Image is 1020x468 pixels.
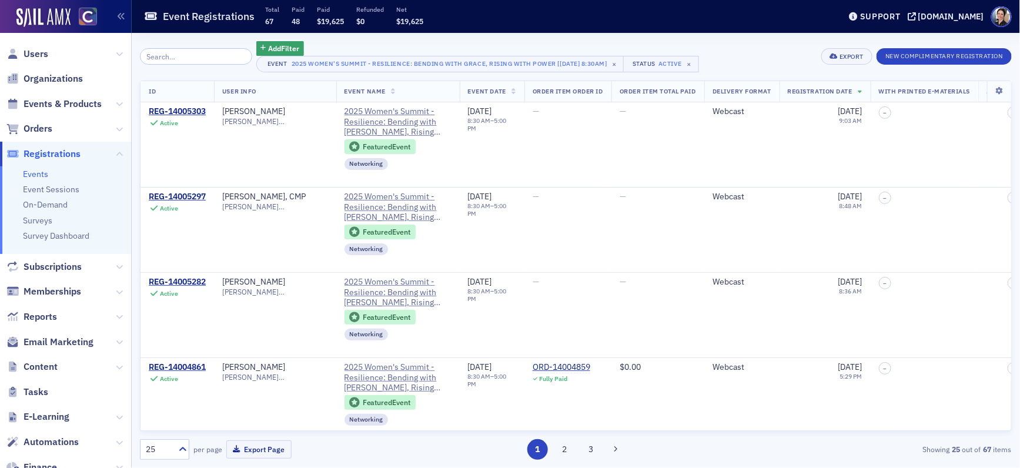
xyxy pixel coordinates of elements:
[581,439,601,460] button: 3
[468,288,516,303] div: –
[345,192,452,223] a: 2025 Women's Summit - Resilience: Bending with [PERSON_NAME], Rising with Power
[981,444,994,454] strong: 67
[79,8,97,26] img: SailAMX
[468,202,507,218] time: 5:00 PM
[265,5,279,14] p: Total
[265,60,290,68] div: Event
[713,362,771,373] div: Webcast
[222,373,328,382] span: [PERSON_NAME][EMAIL_ADDRESS][DOMAIN_NAME]
[24,122,52,135] span: Orders
[268,43,299,54] span: Add Filter
[620,191,626,202] span: —
[222,106,285,117] a: [PERSON_NAME]
[363,143,411,150] div: Featured Event
[730,444,1012,454] div: Showing out of items
[222,192,306,202] div: [PERSON_NAME], CMP
[840,54,864,60] div: Export
[222,117,328,126] span: [PERSON_NAME][EMAIL_ADDRESS][DOMAIN_NAME]
[222,277,285,288] div: [PERSON_NAME]
[16,8,71,27] img: SailAMX
[24,285,81,298] span: Memberships
[838,362,862,372] span: [DATE]
[468,202,516,218] div: –
[468,362,492,372] span: [DATE]
[23,199,68,210] a: On-Demand
[222,362,285,373] a: [PERSON_NAME]
[533,106,539,116] span: —
[883,280,887,287] span: –
[6,386,48,399] a: Tasks
[160,205,178,212] div: Active
[24,336,93,349] span: Email Marketing
[468,87,506,95] span: Event Date
[468,287,491,295] time: 8:30 AM
[160,119,178,127] div: Active
[6,360,58,373] a: Content
[356,5,384,14] p: Refunded
[950,444,962,454] strong: 25
[468,287,507,303] time: 5:00 PM
[149,106,206,117] a: REG-14005303
[222,288,328,296] span: [PERSON_NAME][EMAIL_ADDRESS][DOMAIN_NAME]
[684,59,695,69] span: ×
[149,192,206,202] a: REG-14005297
[713,192,771,202] div: Webcast
[24,436,79,449] span: Automations
[713,277,771,288] div: Webcast
[345,87,386,95] span: Event Name
[256,56,624,72] button: Event2025 Women's Summit - Resilience: Bending with Grace, Rising with Power [[DATE] 8:30am]×
[345,139,416,154] div: Featured Event
[6,148,81,161] a: Registrations
[658,60,682,68] div: Active
[468,116,491,125] time: 8:30 AM
[23,169,48,179] a: Events
[468,117,516,132] div: –
[533,362,590,373] div: ORD-14004859
[840,116,862,125] time: 9:03 AM
[6,260,82,273] a: Subscriptions
[23,215,52,226] a: Surveys
[160,375,178,383] div: Active
[345,106,452,138] a: 2025 Women's Summit - Resilience: Bending with [PERSON_NAME], Rising with Power
[345,277,452,308] a: 2025 Women's Summit - Resilience: Bending with [PERSON_NAME], Rising with Power
[838,276,862,287] span: [DATE]
[345,158,389,170] div: Networking
[6,72,83,85] a: Organizations
[883,109,887,116] span: –
[345,362,452,393] a: 2025 Women's Summit - Resilience: Bending with [PERSON_NAME], Rising with Power
[527,439,548,460] button: 1
[918,11,984,22] div: [DOMAIN_NAME]
[71,8,97,28] a: View Homepage
[292,16,300,26] span: 48
[345,310,416,325] div: Featured Event
[149,362,206,373] a: REG-14004861
[6,122,52,135] a: Orders
[788,87,852,95] span: Registration Date
[6,48,48,61] a: Users
[6,310,57,323] a: Reports
[713,106,771,117] div: Webcast
[24,98,102,111] span: Events & Products
[609,59,620,69] span: ×
[317,16,344,26] span: $19,625
[345,395,416,410] div: Featured Event
[539,375,567,383] div: Fully Paid
[468,106,492,116] span: [DATE]
[396,16,423,26] span: $19,625
[23,230,89,241] a: Survey Dashboard
[345,106,452,138] span: 2025 Women's Summit - Resilience: Bending with Grace, Rising with Power
[6,410,69,423] a: E-Learning
[23,184,79,195] a: Event Sessions
[6,285,81,298] a: Memberships
[468,116,507,132] time: 5:00 PM
[356,16,364,26] span: $0
[991,6,1012,27] span: Profile
[840,287,862,295] time: 8:36 AM
[345,414,389,426] div: Networking
[160,290,178,297] div: Active
[292,5,305,14] p: Paid
[533,191,539,202] span: —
